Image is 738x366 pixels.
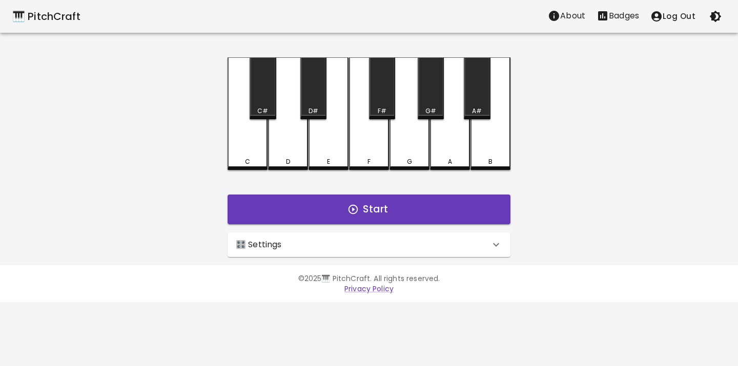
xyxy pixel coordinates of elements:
[344,284,394,294] a: Privacy Policy
[74,273,664,284] p: © 2025 🎹 PitchCraft. All rights reserved.
[378,106,386,116] div: F#
[425,106,436,116] div: G#
[309,106,318,116] div: D#
[591,6,645,27] a: Stats
[327,157,330,166] div: E
[245,157,250,166] div: C
[407,157,412,166] div: G
[448,157,452,166] div: A
[367,157,371,166] div: F
[228,195,510,224] button: Start
[560,10,585,22] p: About
[609,10,639,22] p: Badges
[645,6,701,27] button: account of current user
[542,6,591,26] button: About
[591,6,645,26] button: Stats
[236,239,282,251] p: 🎛️ Settings
[257,106,268,116] div: C#
[286,157,290,166] div: D
[488,157,493,166] div: B
[542,6,591,27] a: About
[472,106,482,116] div: A#
[12,8,80,25] a: 🎹 PitchCraft
[228,232,510,257] div: 🎛️ Settings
